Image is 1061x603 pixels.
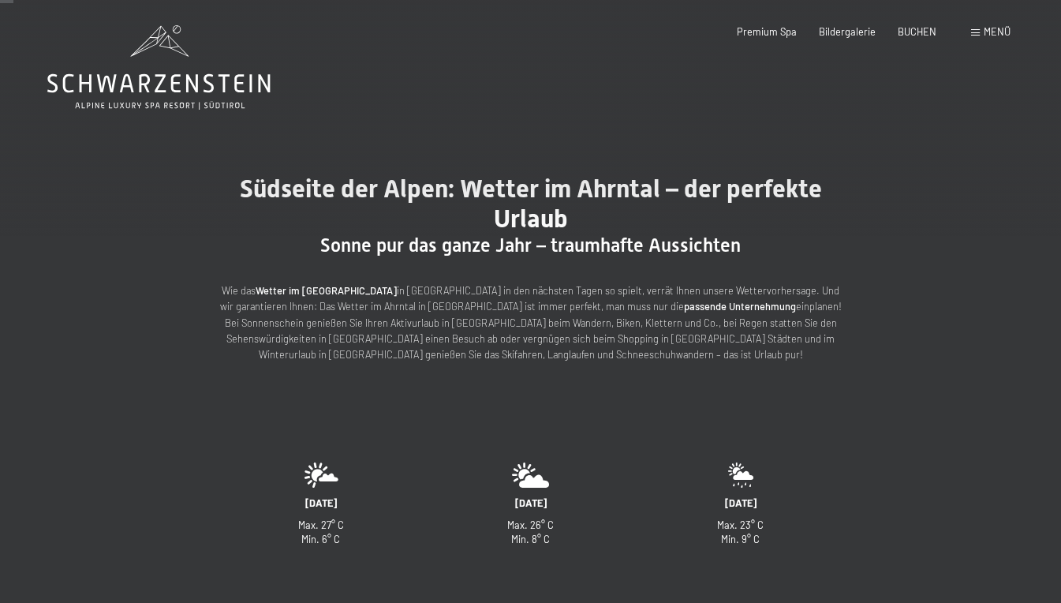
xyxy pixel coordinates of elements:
[215,283,846,363] p: Wie das in [GEOGRAPHIC_DATA] in den nächsten Tagen so spielt, verrät Ihnen unsere Wettervorhersag...
[320,234,741,257] span: Sonne pur das ganze Jahr – traumhafte Aussichten
[301,533,340,545] span: Min. 6° C
[515,496,547,509] span: [DATE]
[717,519,764,531] span: Max. 23° C
[819,25,876,38] a: Bildergalerie
[511,533,550,545] span: Min. 8° C
[298,519,344,531] span: Max. 27° C
[507,519,554,531] span: Max. 26° C
[898,25,936,38] a: BUCHEN
[256,284,397,297] strong: Wetter im [GEOGRAPHIC_DATA]
[725,496,757,509] span: [DATE]
[684,300,796,313] strong: passende Unternehmung
[721,533,760,545] span: Min. 9° C
[305,496,337,509] span: [DATE]
[737,25,797,38] a: Premium Spa
[240,174,822,234] span: Südseite der Alpen: Wetter im Ahrntal – der perfekte Urlaub
[984,25,1011,38] span: Menü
